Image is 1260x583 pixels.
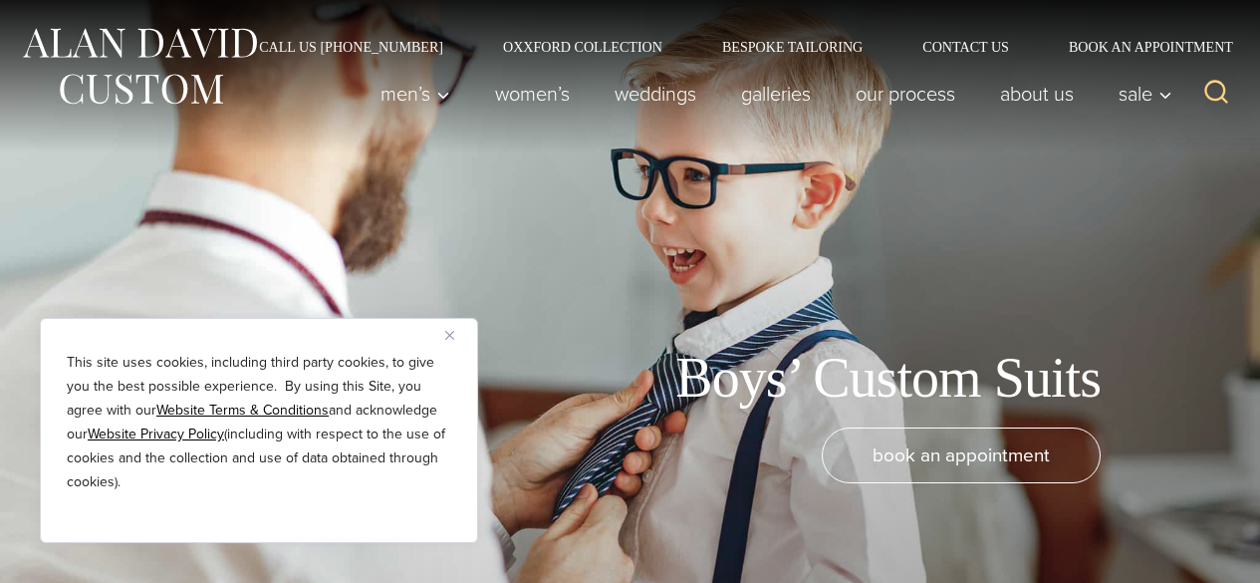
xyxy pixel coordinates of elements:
[593,74,719,114] a: weddings
[473,74,593,114] a: Women’s
[834,74,978,114] a: Our Process
[1039,40,1240,54] a: Book an Appointment
[445,323,469,347] button: Close
[1119,84,1172,104] span: Sale
[1192,70,1240,118] button: View Search Form
[692,40,892,54] a: Bespoke Tailoring
[978,74,1097,114] a: About Us
[229,40,473,54] a: Call Us [PHONE_NUMBER]
[719,74,834,114] a: Galleries
[473,40,692,54] a: Oxxford Collection
[88,424,224,444] a: Website Privacy Policy
[359,74,1183,114] nav: Primary Navigation
[822,428,1101,483] a: book an appointment
[380,84,450,104] span: Men’s
[445,331,454,340] img: Close
[20,22,259,111] img: Alan David Custom
[892,40,1039,54] a: Contact Us
[873,440,1050,469] span: book an appointment
[229,40,1240,54] nav: Secondary Navigation
[675,345,1101,412] h1: Boys’ Custom Suits
[156,400,329,421] a: Website Terms & Conditions
[67,351,451,494] p: This site uses cookies, including third party cookies, to give you the best possible experience. ...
